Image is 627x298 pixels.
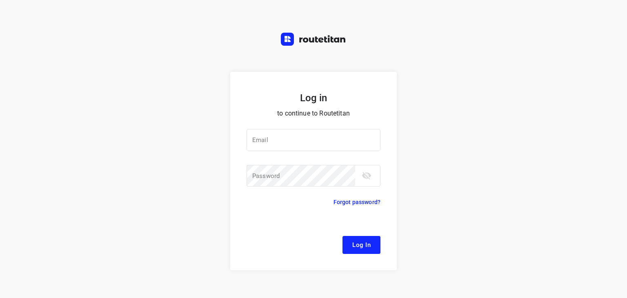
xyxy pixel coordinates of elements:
[342,236,380,254] button: Log In
[334,197,380,207] p: Forgot password?
[281,33,346,46] img: Routetitan
[247,91,380,105] h5: Log in
[358,167,375,184] button: toggle password visibility
[247,108,380,119] p: to continue to Routetitan
[352,240,371,250] span: Log In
